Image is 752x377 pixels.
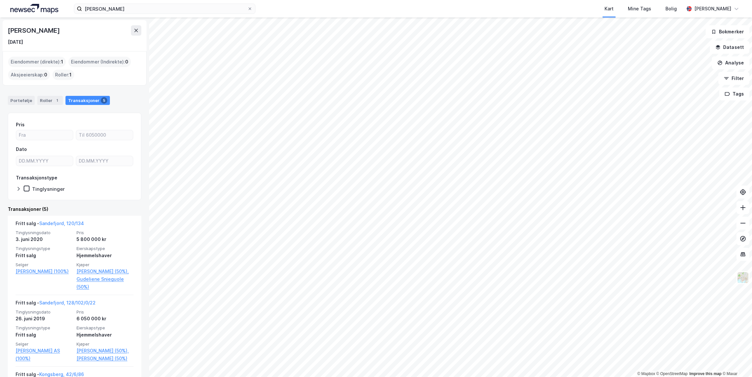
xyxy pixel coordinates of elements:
[16,309,73,315] span: Tinglysningsdato
[8,70,50,80] div: Aksjeeierskap :
[656,371,688,376] a: OpenStreetMap
[32,186,65,192] div: Tinglysninger
[8,96,35,105] div: Portefølje
[8,38,23,46] div: [DATE]
[61,58,63,66] span: 1
[76,275,134,291] a: Gudeliene Snieguole (50%)
[76,130,133,140] input: Til 6050000
[605,5,614,13] div: Kart
[689,371,722,376] a: Improve this map
[39,300,96,305] a: Sandefjord, 128/102/0/22
[710,41,749,54] button: Datasett
[8,205,141,213] div: Transaksjoner (5)
[125,58,128,66] span: 0
[76,230,134,235] span: Pris
[53,70,74,80] div: Roller :
[16,130,73,140] input: Fra
[76,325,134,331] span: Eierskapstype
[718,72,749,85] button: Filter
[694,5,731,13] div: [PERSON_NAME]
[8,25,61,36] div: [PERSON_NAME]
[16,331,73,339] div: Fritt salg
[37,96,63,105] div: Roller
[16,315,73,323] div: 26. juni 2019
[16,299,96,309] div: Fritt salg -
[628,5,651,13] div: Mine Tags
[706,25,749,38] button: Bokmerker
[76,246,134,251] span: Eierskapstype
[720,346,752,377] div: Kontrollprogram for chat
[16,174,57,182] div: Transaksjonstype
[16,121,25,129] div: Pris
[637,371,655,376] a: Mapbox
[76,341,134,347] span: Kjøper
[16,220,84,230] div: Fritt salg -
[76,235,134,243] div: 5 800 000 kr
[68,57,131,67] div: Eiendommer (Indirekte) :
[720,346,752,377] iframe: Chat Widget
[82,4,247,14] input: Søk på adresse, matrikkel, gårdeiere, leietakere eller personer
[719,87,749,100] button: Tags
[16,347,73,362] a: [PERSON_NAME] AS (100%)
[16,262,73,268] span: Selger
[16,145,27,153] div: Dato
[8,57,66,67] div: Eiendommer (direkte) :
[16,268,73,275] a: [PERSON_NAME] (100%)
[76,355,134,362] a: [PERSON_NAME] (50%)
[44,71,47,79] span: 0
[16,230,73,235] span: Tinglysningsdato
[712,56,749,69] button: Analyse
[65,96,110,105] div: Transaksjoner
[10,4,58,14] img: logo.a4113a55bc3d86da70a041830d287a7e.svg
[16,325,73,331] span: Tinglysningstype
[54,97,60,104] div: 1
[76,268,134,275] a: [PERSON_NAME] (50%),
[16,246,73,251] span: Tinglysningstype
[16,341,73,347] span: Selger
[39,221,84,226] a: Sandefjord, 120/134
[16,235,73,243] div: 3. juni 2020
[76,309,134,315] span: Pris
[69,71,72,79] span: 1
[76,262,134,268] span: Kjøper
[737,271,749,284] img: Z
[76,156,133,166] input: DD.MM.YYYY
[39,371,84,377] a: Kongsberg, 42/6/86
[101,97,107,104] div: 5
[76,331,134,339] div: Hjemmelshaver
[76,252,134,259] div: Hjemmelshaver
[16,252,73,259] div: Fritt salg
[16,156,73,166] input: DD.MM.YYYY
[665,5,677,13] div: Bolig
[76,315,134,323] div: 6 050 000 kr
[76,347,134,355] a: [PERSON_NAME] (50%),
